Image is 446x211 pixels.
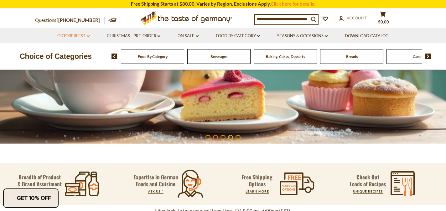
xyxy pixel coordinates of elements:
a: LEARN MORE [246,189,269,193]
a: Seasons & Occasions [277,33,328,39]
a: UNIQUE RECIPES [353,189,383,193]
img: previous arrow [111,54,117,59]
a: Download Catalog [345,33,389,39]
p: Questions? [35,16,105,24]
a: Oktoberfest [57,33,90,39]
img: next arrow [425,54,431,59]
a: [PHONE_NUMBER] [58,17,100,23]
a: ASK US!* [148,189,163,193]
a: Food By Category [216,33,260,39]
a: Breads [346,54,358,59]
p: Check Out Loads of Recipes [350,174,386,188]
a: Candy [413,54,423,59]
a: Baking, Cakes, Desserts [266,54,305,59]
p: Breadth of Product & Brand Assortment [18,174,62,188]
button: $0.00 [373,11,392,27]
span: Account [347,15,367,20]
a: Account [339,15,367,22]
p: Free Shipping Options [236,174,278,188]
a: Food By Category [138,54,168,59]
a: Click here for details. [271,1,315,7]
a: Beverages [210,54,227,59]
a: On Sale [178,33,199,39]
span: $0.00 [378,19,389,24]
p: Expertise in German Foods and Cuisine [133,174,178,188]
a: Christmas - PRE-ORDER [107,33,160,39]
